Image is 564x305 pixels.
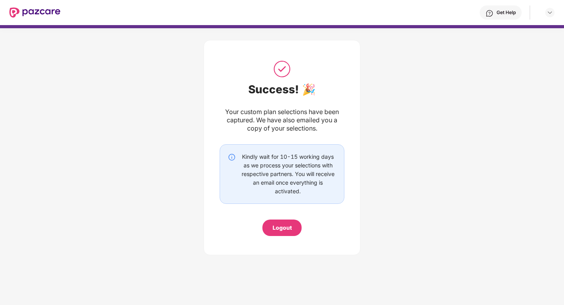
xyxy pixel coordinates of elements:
[273,223,292,232] div: Logout
[9,7,60,18] img: New Pazcare Logo
[486,9,493,17] img: svg+xml;base64,PHN2ZyBpZD0iSGVscC0zMngzMiIgeG1sbnM9Imh0dHA6Ly93d3cudzMub3JnLzIwMDAvc3ZnIiB3aWR0aD...
[547,9,553,16] img: svg+xml;base64,PHN2ZyBpZD0iRHJvcGRvd24tMzJ4MzIiIHhtbG5zPSJodHRwOi8vd3d3LnczLm9yZy8yMDAwL3N2ZyIgd2...
[272,59,292,79] img: svg+xml;base64,PHN2ZyB3aWR0aD0iNTAiIGhlaWdodD0iNTAiIHZpZXdCb3g9IjAgMCA1MCA1MCIgZmlsbD0ibm9uZSIgeG...
[228,153,236,161] img: svg+xml;base64,PHN2ZyBpZD0iSW5mby0yMHgyMCIgeG1sbnM9Imh0dHA6Ly93d3cudzMub3JnLzIwMDAvc3ZnIiB3aWR0aD...
[497,9,516,16] div: Get Help
[220,83,344,96] div: Success! 🎉
[240,152,336,196] div: Kindly wait for 10-15 working days as we process your selections with respective partners. You wi...
[220,108,344,133] div: Your custom plan selections have been captured. We have also emailed you a copy of your selections.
